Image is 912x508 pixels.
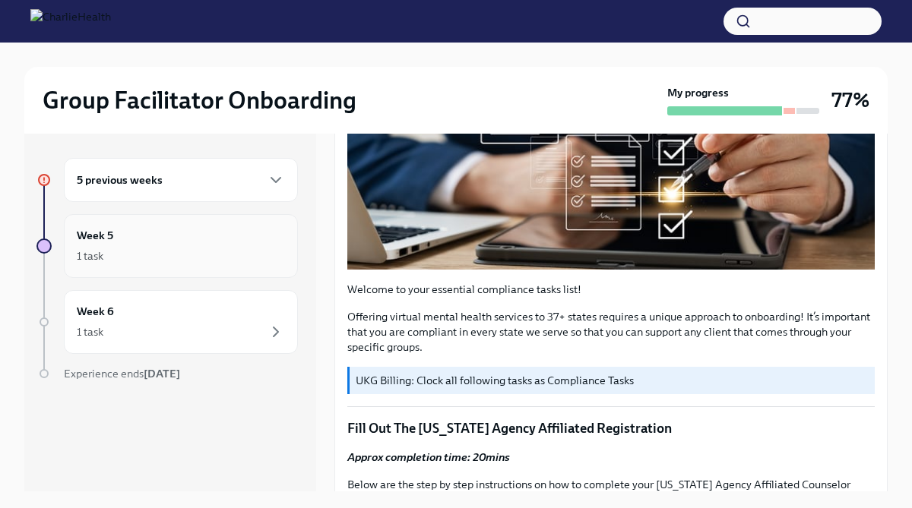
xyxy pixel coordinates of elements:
strong: [DATE] [144,367,180,380]
h3: 77% [831,87,869,114]
div: 1 task [77,324,103,339]
div: 1 task [77,248,103,263]
h2: Group Facilitator Onboarding [43,85,356,115]
p: Welcome to your essential compliance tasks list! [347,282,875,297]
h6: 5 previous weeks [77,172,163,188]
h6: Week 5 [77,227,113,244]
h6: Week 6 [77,303,114,320]
strong: My progress [667,85,729,100]
div: 5 previous weeks [64,158,298,202]
p: Fill Out The [US_STATE] Agency Affiliated Registration [347,419,875,437]
span: Experience ends [64,367,180,380]
strong: Approx completion time: 20mins [347,450,510,464]
p: Offering virtual mental health services to 37+ states requires a unique approach to onboarding! I... [347,309,875,355]
p: UKG Billing: Clock all following tasks as Compliance Tasks [356,373,869,388]
a: Week 61 task [36,290,298,354]
img: CharlieHealth [30,9,111,33]
a: Week 51 task [36,214,298,278]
